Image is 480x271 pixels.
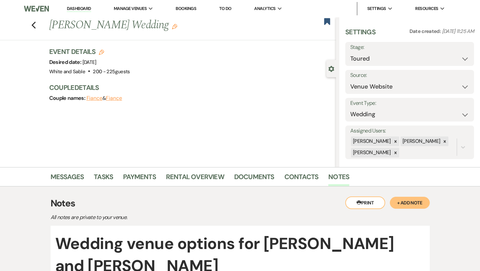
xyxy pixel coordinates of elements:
[350,126,469,136] label: Assigned Users:
[254,5,275,12] span: Analytics
[86,96,103,101] button: Fiance
[351,148,392,157] div: [PERSON_NAME]
[172,23,177,29] button: Edit
[123,171,156,186] a: Payments
[176,6,196,11] a: Bookings
[345,27,376,42] h3: Settings
[49,47,130,56] h3: Event Details
[390,197,430,209] button: + Add Note
[49,83,330,92] h3: Couple Details
[409,28,442,35] span: Date created:
[219,6,232,11] a: To Do
[351,136,392,146] div: [PERSON_NAME]
[49,68,85,75] span: White and Sable
[49,17,276,33] h1: [PERSON_NAME] Wedding
[234,171,274,186] a: Documents
[106,96,122,101] button: Fiance
[49,95,86,102] span: Couple names:
[51,171,84,186] a: Messages
[86,95,122,102] span: &
[442,28,474,35] span: [DATE] 11:25 AM
[328,65,334,72] button: Close lead details
[93,68,130,75] span: 200 - 225 guests
[82,59,96,66] span: [DATE]
[415,5,438,12] span: Resources
[367,5,386,12] span: Settings
[350,71,469,80] label: Source:
[166,171,224,186] a: Rental Overview
[345,196,385,209] button: Print
[49,59,82,66] span: Desired date:
[328,171,349,186] a: Notes
[51,213,283,222] p: All notes are private to your venue.
[350,99,469,108] label: Event Type:
[94,171,113,186] a: Tasks
[24,2,49,16] img: Weven Logo
[400,136,441,146] div: [PERSON_NAME]
[114,5,147,12] span: Manage Venues
[350,43,469,52] label: Stage:
[284,171,319,186] a: Contacts
[67,6,91,12] a: Dashboard
[51,196,430,210] h3: Notes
